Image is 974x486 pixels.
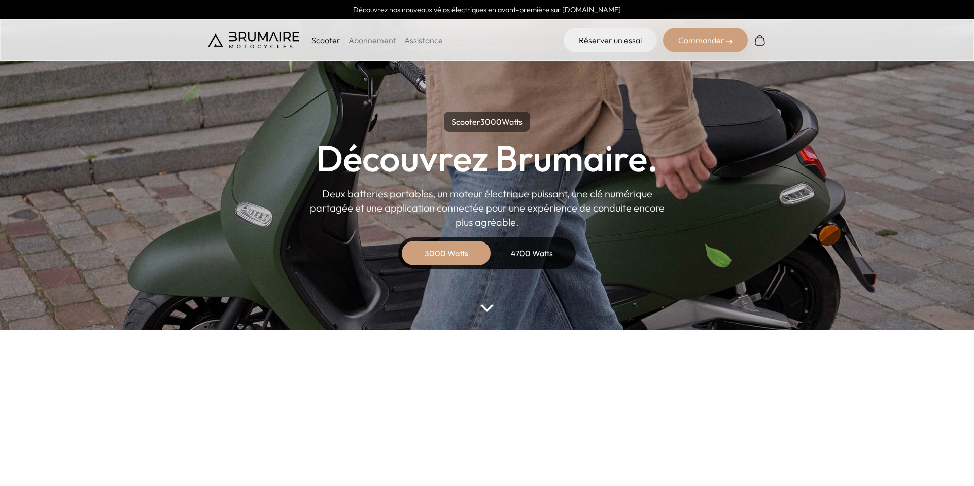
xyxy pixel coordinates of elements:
img: arrow-bottom.png [480,304,494,312]
p: Scooter [311,34,340,46]
img: Panier [754,34,766,46]
div: Commander [663,28,748,52]
a: Assistance [404,35,443,45]
a: Abonnement [349,35,396,45]
span: 3000 [480,117,502,127]
p: Deux batteries portables, un moteur électrique puissant, une clé numérique partagée et une applic... [309,187,665,229]
img: right-arrow-2.png [726,39,733,45]
div: 4700 Watts [491,241,572,265]
img: Brumaire Motocycles [208,32,299,48]
p: Scooter Watts [444,112,530,132]
h1: Découvrez Brumaire. [316,140,658,177]
a: Réserver un essai [564,28,657,52]
div: 3000 Watts [406,241,487,265]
